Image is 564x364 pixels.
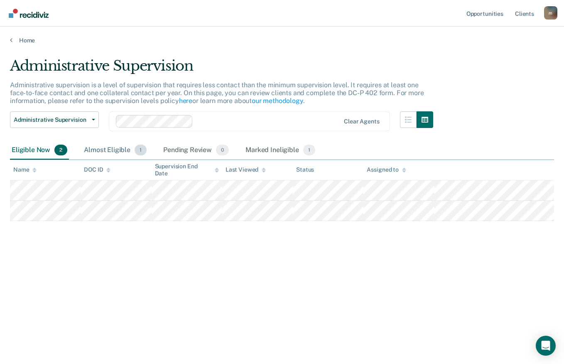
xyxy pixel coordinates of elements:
[82,141,148,160] div: Almost Eligible1
[54,145,67,155] span: 2
[344,118,379,125] div: Clear agents
[226,166,266,173] div: Last Viewed
[367,166,406,173] div: Assigned to
[544,6,557,20] button: Profile dropdown button
[544,6,557,20] div: m
[216,145,229,155] span: 0
[179,97,192,105] a: here
[10,81,424,105] p: Administrative supervision is a level of supervision that requires less contact than the minimum ...
[536,336,556,356] div: Open Intercom Messenger
[9,9,49,18] img: Recidiviz
[14,116,88,123] span: Administrative Supervision
[244,141,317,160] div: Marked Ineligible1
[84,166,110,173] div: DOC ID
[13,166,37,173] div: Name
[252,97,303,105] a: our methodology
[296,166,314,173] div: Status
[135,145,147,155] span: 1
[162,141,231,160] div: Pending Review0
[10,141,69,160] div: Eligible Now2
[10,37,554,44] a: Home
[303,145,315,155] span: 1
[10,57,433,81] div: Administrative Supervision
[155,163,219,177] div: Supervision End Date
[10,111,99,128] button: Administrative Supervision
